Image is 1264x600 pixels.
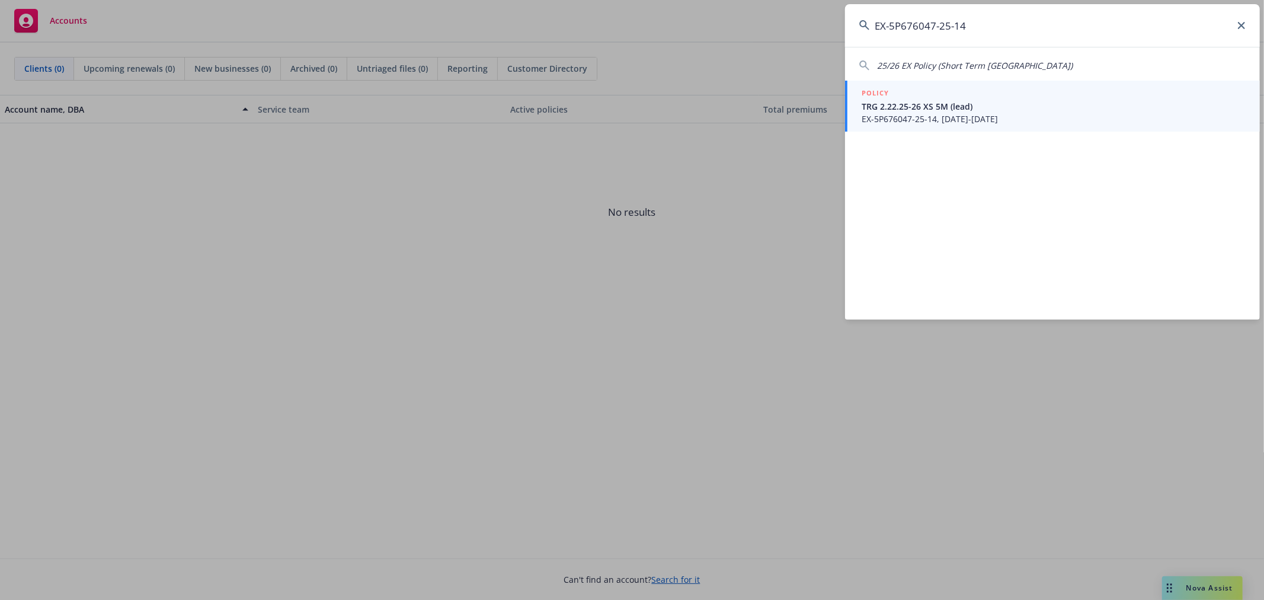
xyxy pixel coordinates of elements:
h5: POLICY [862,87,889,99]
a: POLICYTRG 2.22.25-26 XS 5M (lead)EX-5P676047-25-14, [DATE]-[DATE] [845,81,1260,132]
span: TRG 2.22.25-26 XS 5M (lead) [862,100,1246,113]
span: 25/26 EX Policy (Short Term [GEOGRAPHIC_DATA]) [877,60,1073,71]
span: EX-5P676047-25-14, [DATE]-[DATE] [862,113,1246,125]
input: Search... [845,4,1260,47]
